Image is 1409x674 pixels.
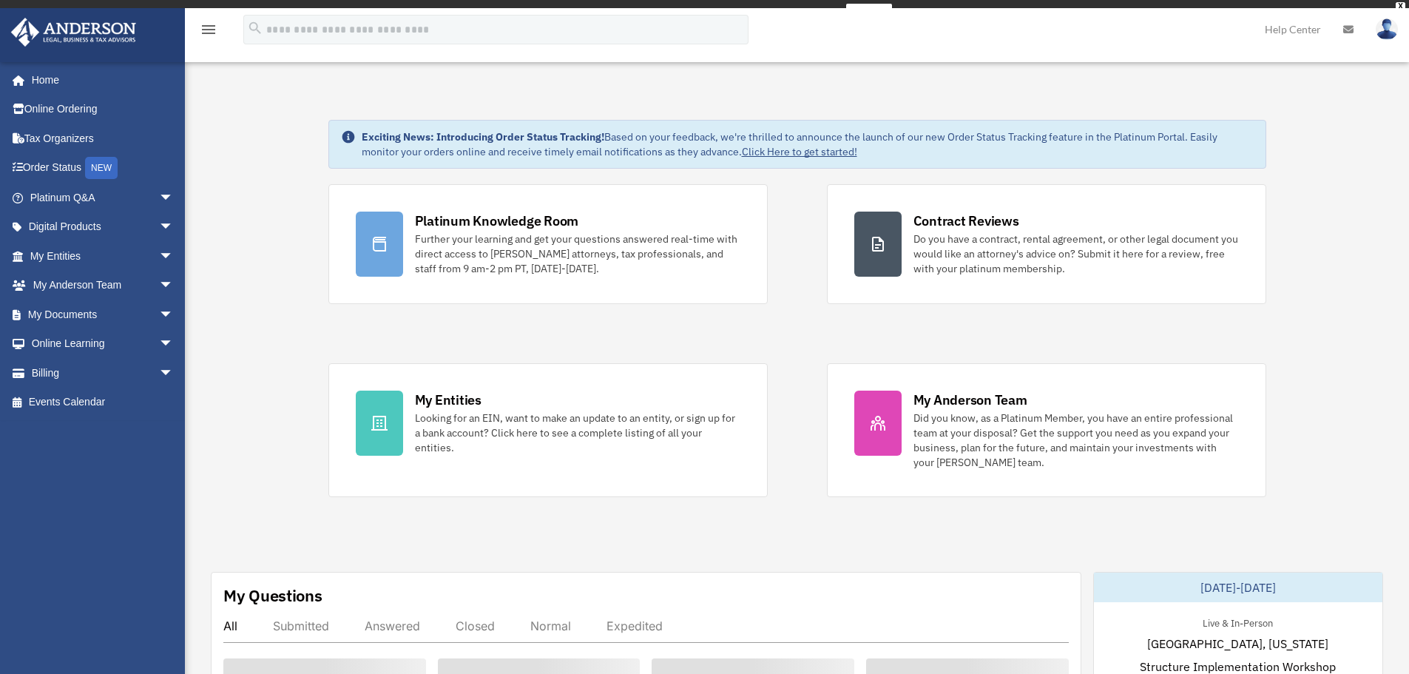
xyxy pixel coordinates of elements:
div: Closed [456,619,495,633]
div: Based on your feedback, we're thrilled to announce the launch of our new Order Status Tracking fe... [362,129,1254,159]
a: Online Learningarrow_drop_down [10,329,196,359]
div: My Entities [415,391,482,409]
div: Expedited [606,619,663,633]
strong: Exciting News: Introducing Order Status Tracking! [362,130,604,144]
a: Click Here to get started! [742,145,857,158]
a: Online Ordering [10,95,196,124]
a: Order StatusNEW [10,153,196,183]
a: My Documentsarrow_drop_down [10,300,196,329]
div: My Questions [223,584,322,607]
span: [GEOGRAPHIC_DATA], [US_STATE] [1147,635,1328,653]
div: Did you know, as a Platinum Member, you have an entire professional team at your disposal? Get th... [913,411,1239,470]
a: Platinum Knowledge Room Further your learning and get your questions answered real-time with dire... [328,184,768,304]
a: Events Calendar [10,388,196,417]
span: arrow_drop_down [159,241,189,272]
img: Anderson Advisors Platinum Portal [7,18,141,47]
a: Home [10,65,189,95]
span: arrow_drop_down [159,271,189,301]
i: search [247,20,263,36]
a: survey [846,4,892,21]
span: arrow_drop_down [159,300,189,330]
div: NEW [85,157,118,179]
div: Get a chance to win 6 months of Platinum for free just by filling out this [517,4,840,21]
a: Billingarrow_drop_down [10,358,196,388]
div: Do you have a contract, rental agreement, or other legal document you would like an attorney's ad... [913,232,1239,276]
div: Live & In-Person [1191,614,1285,630]
span: arrow_drop_down [159,358,189,388]
div: Further your learning and get your questions answered real-time with direct access to [PERSON_NAM... [415,232,740,276]
i: menu [200,21,217,38]
span: arrow_drop_down [159,212,189,243]
a: Platinum Q&Aarrow_drop_down [10,183,196,212]
a: My Entitiesarrow_drop_down [10,241,196,271]
span: arrow_drop_down [159,329,189,360]
a: menu [200,26,217,38]
a: My Anderson Teamarrow_drop_down [10,271,196,300]
a: My Anderson Team Did you know, as a Platinum Member, you have an entire professional team at your... [827,363,1266,497]
div: Platinum Knowledge Room [415,212,579,230]
a: Digital Productsarrow_drop_down [10,212,196,242]
a: My Entities Looking for an EIN, want to make an update to an entity, or sign up for a bank accoun... [328,363,768,497]
div: Answered [365,619,420,633]
div: My Anderson Team [913,391,1027,409]
div: Contract Reviews [913,212,1019,230]
a: Contract Reviews Do you have a contract, rental agreement, or other legal document you would like... [827,184,1266,304]
div: Normal [530,619,571,633]
div: close [1396,2,1405,11]
img: User Pic [1376,18,1398,40]
span: arrow_drop_down [159,183,189,213]
a: Tax Organizers [10,124,196,153]
div: [DATE]-[DATE] [1094,573,1382,602]
div: All [223,619,237,633]
div: Submitted [273,619,329,633]
div: Looking for an EIN, want to make an update to an entity, or sign up for a bank account? Click her... [415,411,740,455]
